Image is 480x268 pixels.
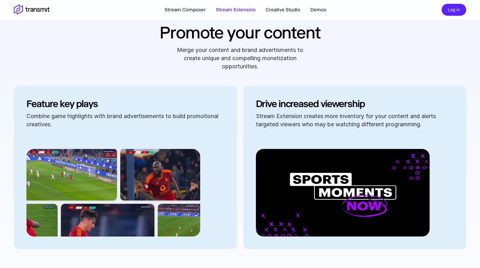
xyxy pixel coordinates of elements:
[310,6,326,14] a: Demos
[26,112,224,128] div: Combine game highlights with brand advertisements to build promotional creatives.
[442,4,466,16] button: Log in
[266,6,300,14] a: Creative Studio
[165,6,206,14] a: Stream Composer
[442,6,466,12] a: Log in
[26,98,224,110] h3: Feature key plays
[216,6,256,14] a: Stream Extension
[256,98,454,110] h3: Drive increased viewership
[14,21,466,43] h2: Promote your content
[169,46,311,71] div: Merge your content and brand advertisments to create unique and compelling monetization opportuni...
[256,112,454,128] div: Stream Extension creates more inventory for your content and alerts targeted viewers who may be w...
